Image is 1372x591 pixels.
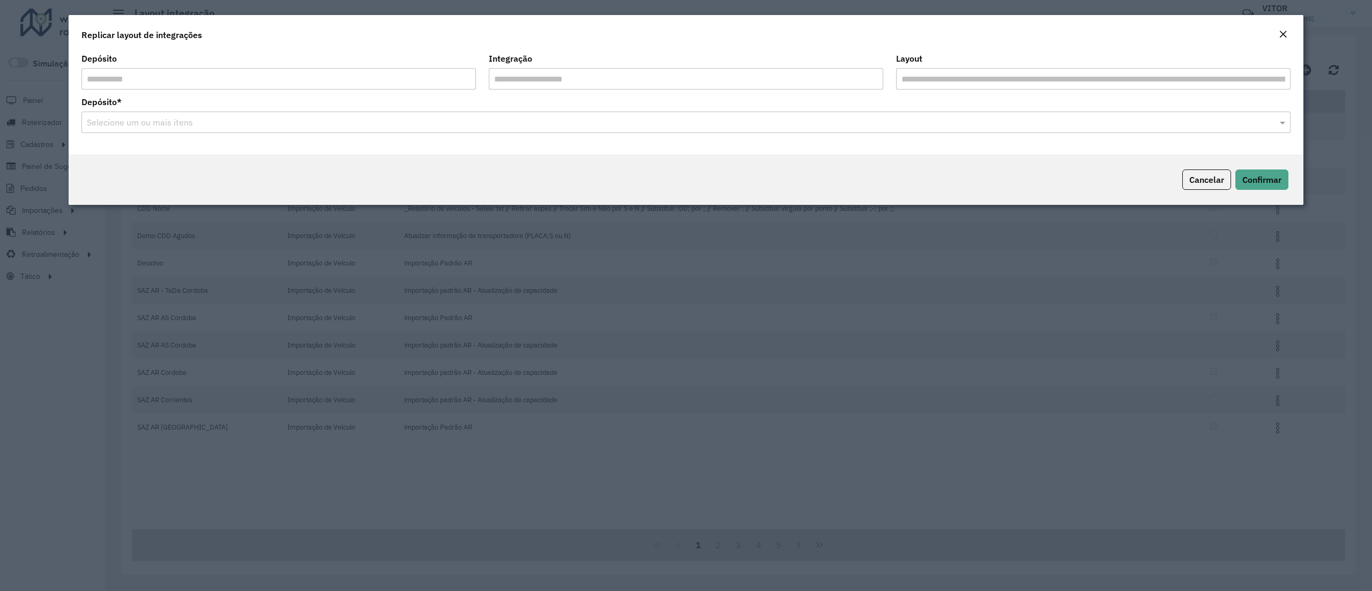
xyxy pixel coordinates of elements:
button: Close [1276,28,1291,42]
span: Cancelar [1189,174,1224,185]
span: Confirmar [1242,174,1281,185]
label: Integração [489,52,532,65]
h4: Replicar layout de integrações [81,28,202,41]
label: Depósito [81,95,122,108]
em: Fechar [1279,30,1287,39]
button: Cancelar [1182,169,1231,190]
label: Layout [896,52,922,65]
label: Depósito [81,52,117,65]
button: Confirmar [1235,169,1288,190]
